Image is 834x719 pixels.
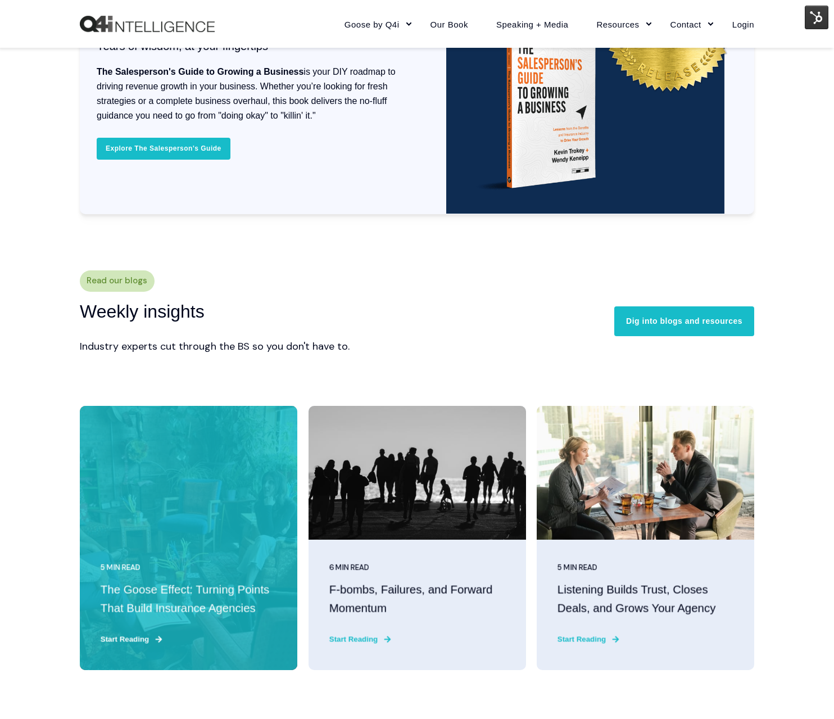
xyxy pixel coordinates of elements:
[97,65,400,123] p: is your DIY roadmap to driving revenue growth in your business. Whether you’re looking for fresh ...
[101,632,277,647] span: Start Reading
[101,560,140,578] span: 5 min read
[537,406,754,670] a: Listening Builds Trust, Closes Deals, and Grows Your Agency
[329,560,369,578] span: 6 min read
[309,406,526,670] a: F-bombs, Failures, and Forward Momentum
[97,67,303,76] strong: The Salesperson's Guide to Growing a Business
[87,273,147,289] span: Read our blogs
[778,665,834,719] iframe: Chat Widget
[101,581,277,618] h3: The Goose Effect: Turning Points That Build Insurance Agencies
[329,581,505,618] h3: F-bombs, Failures, and Forward Momentum
[80,16,215,33] img: Q4intelligence, LLC logo
[80,297,456,326] h3: Weekly insights
[329,632,505,647] span: Start Reading
[557,632,733,647] span: Start Reading
[557,581,733,618] h3: Listening Builds Trust, Closes Deals, and Grows Your Agency
[805,6,828,29] img: HubSpot Tools Menu Toggle
[80,406,297,670] a: The Goose Effect: Turning Points That Build Insurance Agencies
[557,560,597,578] span: 5 min read
[80,16,215,33] a: Back to Home
[97,138,230,160] a: Explore The Salesperson's Guide
[80,337,350,355] p: Industry experts cut through the BS so you don't have to.
[614,306,754,336] a: Dig into blogs and resources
